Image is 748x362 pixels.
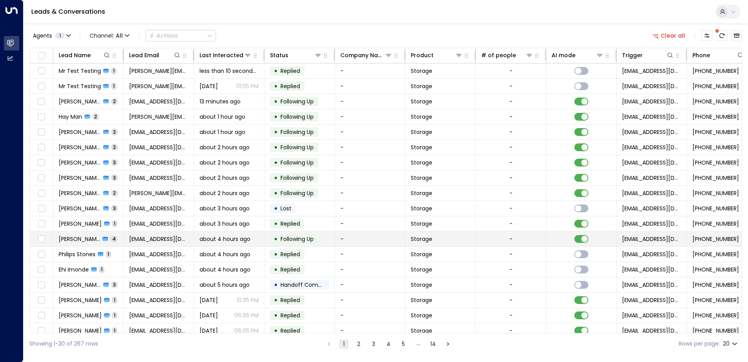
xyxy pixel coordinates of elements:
[200,296,218,304] span: Yesterday
[274,80,278,93] div: •
[129,174,188,182] span: jordanwright1999@yahoo.co.uk
[411,281,432,289] span: Storage
[335,94,405,109] td: -
[280,189,314,197] span: Following Up
[112,312,117,319] span: 1
[335,277,405,292] td: -
[509,128,512,136] div: -
[509,113,512,121] div: -
[411,113,432,121] span: Storage
[99,266,104,273] span: 1
[411,220,432,228] span: Storage
[274,110,278,123] div: •
[274,186,278,200] div: •
[335,216,405,231] td: -
[280,128,314,136] span: Following Up
[59,128,101,136] span: Jackie Reader
[411,128,432,136] span: Storage
[92,113,99,120] span: 2
[274,171,278,185] div: •
[129,113,188,121] span: hayman@outlook.com
[280,82,300,90] span: Replied
[59,82,101,90] span: Mr Test Testing
[200,159,250,167] span: about 2 hours ago
[411,174,432,182] span: Storage
[622,143,681,151] span: leads@space-station.co.uk
[622,67,681,75] span: leads@space-station.co.uk
[335,262,405,277] td: -
[443,339,453,349] button: Go to next page
[716,30,727,41] span: There are new threads available. Refresh the grid to view the latest updates.
[509,159,512,167] div: -
[111,129,118,135] span: 2
[200,113,245,121] span: about 1 hour ago
[59,281,101,289] span: Aimee Giles
[509,296,512,304] div: -
[692,159,739,167] span: +447449388037
[335,232,405,246] td: -
[200,51,252,60] div: Last Interacted
[59,98,101,105] span: Simon Knight
[270,51,288,60] div: Status
[622,51,674,60] div: Trigger
[411,51,433,60] div: Product
[36,311,46,320] span: Toggle select row
[509,281,512,289] div: -
[274,293,278,307] div: •
[59,174,101,182] span: Jordan Wright
[274,95,278,108] div: •
[340,51,392,60] div: Company Name
[86,30,133,41] span: Channel:
[324,339,453,349] nav: pagination navigation
[237,296,259,304] p: 10:35 PM
[335,155,405,170] td: -
[31,7,105,16] a: Leads & Conversations
[509,235,512,243] div: -
[335,170,405,185] td: -
[335,247,405,262] td: -
[280,235,314,243] span: Following Up
[411,189,432,197] span: Storage
[129,51,181,60] div: Lead Email
[111,144,118,150] span: 2
[509,143,512,151] div: -
[200,51,243,60] div: Last Interacted
[622,311,681,319] span: leads@space-station.co.uk
[411,327,432,335] span: Storage
[692,235,739,243] span: +447507663421
[112,297,117,303] span: 1
[731,30,742,41] button: Archived Leads
[59,296,102,304] span: Rachel Coady
[335,140,405,155] td: -
[129,250,188,258] span: stonesp@bluestones.co.uk
[622,82,681,90] span: leads@space-station.co.uk
[234,311,259,319] p: 06:36 PM
[411,82,432,90] span: Storage
[59,159,101,167] span: Paul Vincent
[129,220,188,228] span: uali@funonthego.co.uk
[509,220,512,228] div: -
[274,263,278,276] div: •
[354,339,363,349] button: Go to page 2
[59,220,102,228] span: Umair Ali
[723,338,739,349] div: 20
[149,32,178,39] div: Actions
[692,174,739,182] span: +447851008315
[200,82,218,90] span: Aug 26, 2025
[200,311,218,319] span: Yesterday
[129,311,188,319] span: michaelobube1@gmail.com
[692,113,739,121] span: +4474544858698
[692,67,739,75] span: +447780677326
[280,296,300,304] span: Replied
[111,281,118,288] span: 3
[339,339,349,349] button: page 1
[340,51,385,60] div: Company Name
[36,158,46,168] span: Toggle select row
[692,51,710,60] div: Phone
[274,125,278,139] div: •
[129,296,188,304] span: rachelcoady34@gmail.com
[200,281,250,289] span: about 5 hours ago
[280,143,314,151] span: Following Up
[692,82,739,90] span: +447780677326
[414,339,423,349] div: …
